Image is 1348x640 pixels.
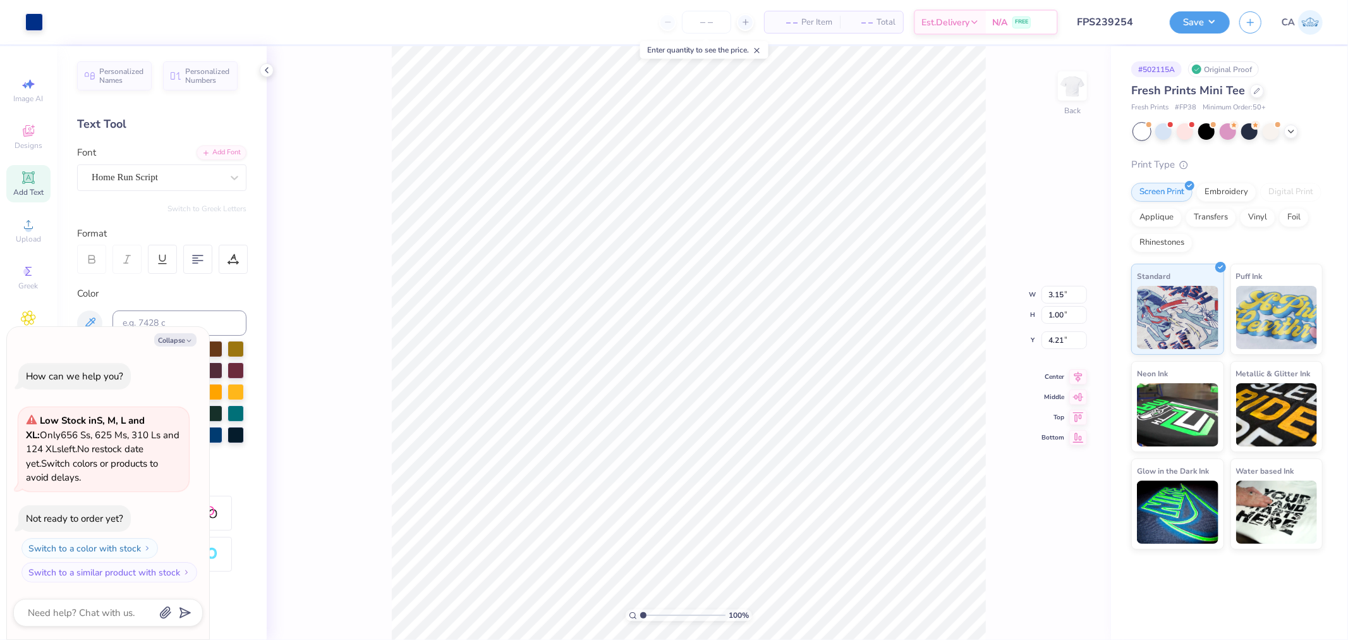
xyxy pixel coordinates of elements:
[154,333,197,347] button: Collapse
[1236,481,1318,544] img: Water based Ink
[1282,15,1295,30] span: CA
[1186,208,1236,227] div: Transfers
[1067,9,1160,35] input: Untitled Design
[167,204,246,214] button: Switch to Greek Letters
[1240,208,1275,227] div: Vinyl
[1041,413,1064,422] span: Top
[1236,367,1311,380] span: Metallic & Glitter Ink
[921,16,969,29] span: Est. Delivery
[183,569,190,576] img: Switch to a similar product with stock
[26,370,123,383] div: How can we help you?
[1203,102,1266,113] span: Minimum Order: 50 +
[1279,208,1309,227] div: Foil
[1236,383,1318,446] img: Metallic & Glitter Ink
[1170,11,1230,34] button: Save
[877,16,896,29] span: Total
[19,281,39,291] span: Greek
[21,562,197,582] button: Switch to a similar product with stock
[77,116,246,133] div: Text Tool
[197,145,246,160] div: Add Font
[1188,61,1259,77] div: Original Proof
[26,414,145,441] strong: Low Stock in S, M, L and XL :
[1131,102,1169,113] span: Fresh Prints
[1137,286,1218,349] img: Standard
[16,234,41,244] span: Upload
[1137,481,1218,544] img: Glow in the Dark Ink
[1131,61,1182,77] div: # 502115A
[1137,269,1170,283] span: Standard
[1041,372,1064,381] span: Center
[992,16,1007,29] span: N/A
[14,94,44,104] span: Image AI
[1015,18,1028,27] span: FREE
[77,226,248,241] div: Format
[801,16,832,29] span: Per Item
[1236,286,1318,349] img: Puff Ink
[1060,73,1085,99] img: Back
[77,145,96,160] label: Font
[1064,105,1081,116] div: Back
[847,16,873,29] span: – –
[26,414,179,484] span: Only 656 Ss, 625 Ms, 310 Ls and 124 XLs left. Switch colors or products to avoid delays.
[640,41,768,59] div: Enter quantity to see the price.
[77,286,246,301] div: Color
[1175,102,1196,113] span: # FP38
[1196,183,1256,202] div: Embroidery
[1137,367,1168,380] span: Neon Ink
[1131,208,1182,227] div: Applique
[1236,269,1263,283] span: Puff Ink
[21,538,158,558] button: Switch to a color with stock
[1041,393,1064,402] span: Middle
[1298,10,1323,35] img: Chollene Anne Aranda
[26,512,123,525] div: Not ready to order yet?
[143,545,151,552] img: Switch to a color with stock
[1137,383,1218,446] img: Neon Ink
[6,328,51,348] span: Clipart & logos
[1131,157,1323,172] div: Print Type
[1260,183,1321,202] div: Digital Print
[1236,464,1294,477] span: Water based Ink
[1041,433,1064,442] span: Bottom
[13,187,44,197] span: Add Text
[1137,464,1209,477] span: Glow in the Dark Ink
[1131,83,1245,98] span: Fresh Prints Mini Tee
[729,610,749,621] span: 100 %
[1131,233,1193,252] div: Rhinestones
[1282,10,1323,35] a: CA
[15,140,42,151] span: Designs
[185,67,230,85] span: Personalized Numbers
[112,311,246,336] input: e.g. 7428 c
[26,443,143,470] span: No restock date yet.
[682,11,731,34] input: – –
[1131,183,1193,202] div: Screen Print
[772,16,798,29] span: – –
[99,67,144,85] span: Personalized Names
